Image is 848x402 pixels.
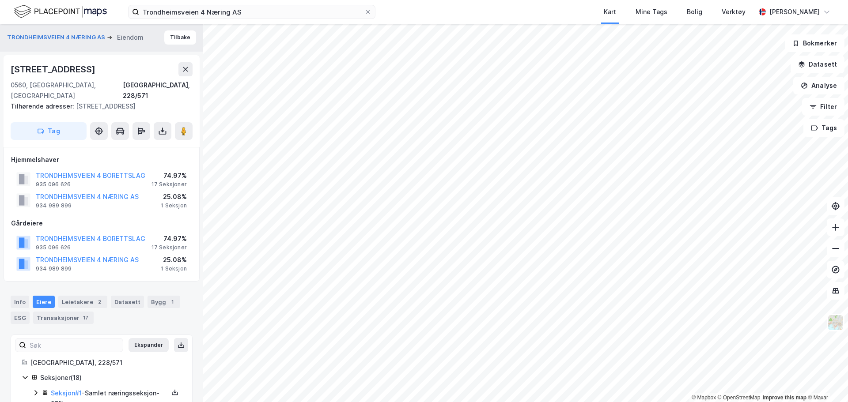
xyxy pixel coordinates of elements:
[161,255,187,265] div: 25.08%
[11,102,76,110] span: Tilhørende adresser:
[11,296,29,308] div: Info
[168,297,177,306] div: 1
[604,7,616,17] div: Kart
[11,154,192,165] div: Hjemmelshaver
[827,314,844,331] img: Z
[58,296,107,308] div: Leietakere
[26,338,123,352] input: Søk
[14,4,107,19] img: logo.f888ab2527a4732fd821a326f86c7f29.svg
[763,394,806,401] a: Improve this map
[30,357,182,368] div: [GEOGRAPHIC_DATA], 228/571
[164,30,196,45] button: Tilbake
[151,170,187,181] div: 74.97%
[151,244,187,251] div: 17 Seksjoner
[36,265,72,272] div: 934 989 899
[117,32,144,43] div: Eiendom
[95,297,104,306] div: 2
[11,312,30,324] div: ESG
[151,233,187,244] div: 74.97%
[802,98,844,116] button: Filter
[803,119,844,137] button: Tags
[722,7,746,17] div: Verktøy
[11,80,123,101] div: 0560, [GEOGRAPHIC_DATA], [GEOGRAPHIC_DATA]
[11,101,185,112] div: [STREET_ADDRESS]
[11,62,97,76] div: [STREET_ADDRESS]
[33,312,94,324] div: Transaksjoner
[148,296,180,308] div: Bygg
[161,192,187,202] div: 25.08%
[636,7,667,17] div: Mine Tags
[36,181,71,188] div: 935 096 626
[692,394,716,401] a: Mapbox
[161,202,187,209] div: 1 Seksjon
[139,5,364,19] input: Søk på adresse, matrikkel, gårdeiere, leietakere eller personer
[151,181,187,188] div: 17 Seksjoner
[81,313,90,322] div: 17
[804,360,848,402] iframe: Chat Widget
[33,296,55,308] div: Eiere
[11,122,87,140] button: Tag
[687,7,702,17] div: Bolig
[40,372,182,383] div: Seksjoner ( 18 )
[129,338,169,352] button: Ekspander
[11,218,192,229] div: Gårdeiere
[793,77,844,94] button: Analyse
[718,394,761,401] a: OpenStreetMap
[36,244,71,251] div: 935 096 626
[36,202,72,209] div: 934 989 899
[769,7,820,17] div: [PERSON_NAME]
[51,389,82,397] a: Seksjon#1
[791,56,844,73] button: Datasett
[111,296,144,308] div: Datasett
[123,80,193,101] div: [GEOGRAPHIC_DATA], 228/571
[785,34,844,52] button: Bokmerker
[161,265,187,272] div: 1 Seksjon
[7,33,107,42] button: TRONDHEIMSVEIEN 4 NÆRING AS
